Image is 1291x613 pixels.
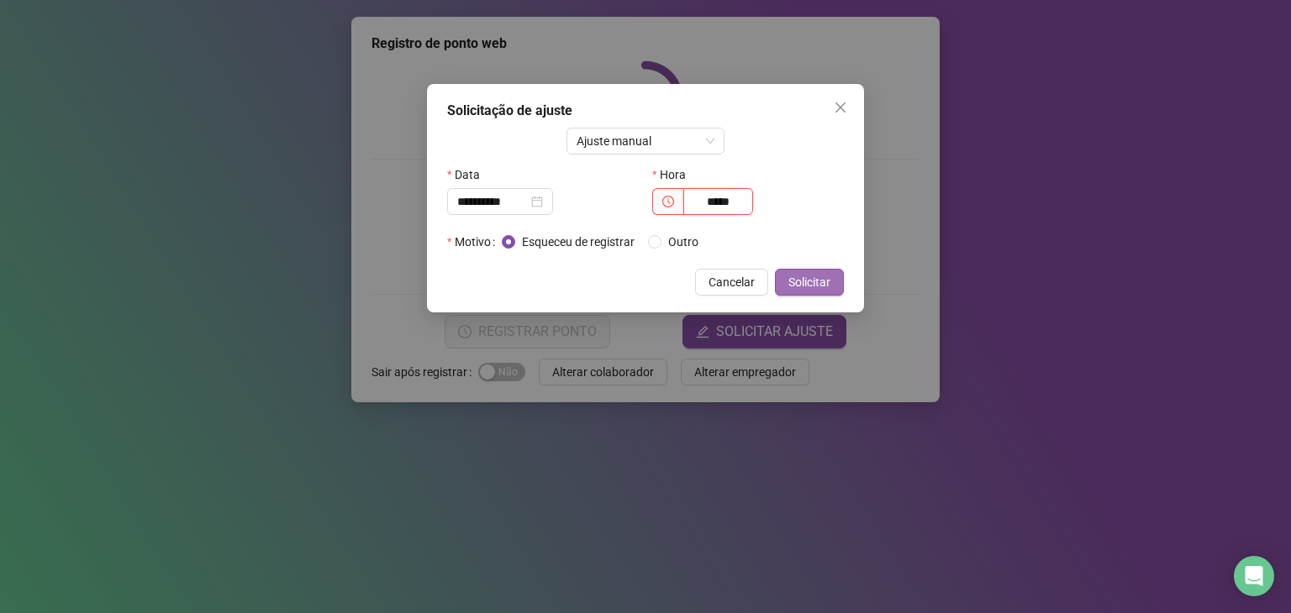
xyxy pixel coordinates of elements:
label: Data [447,161,491,188]
span: clock-circle [662,196,674,207]
button: Close [827,94,854,121]
span: Cancelar [709,273,755,291]
label: Motivo [447,228,502,255]
span: Ajuste manual [577,128,715,154]
button: Cancelar [695,269,768,296]
label: Hora [652,161,697,188]
span: Outro [661,233,705,251]
div: Open Intercom Messenger [1234,556,1274,596]
span: close [834,101,847,114]
div: Solicitação de ajuste [447,101,844,121]
span: Esqueceu de registrar [515,233,641,251]
button: Solicitar [775,269,844,296]
span: Solicitar [788,273,830,291]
